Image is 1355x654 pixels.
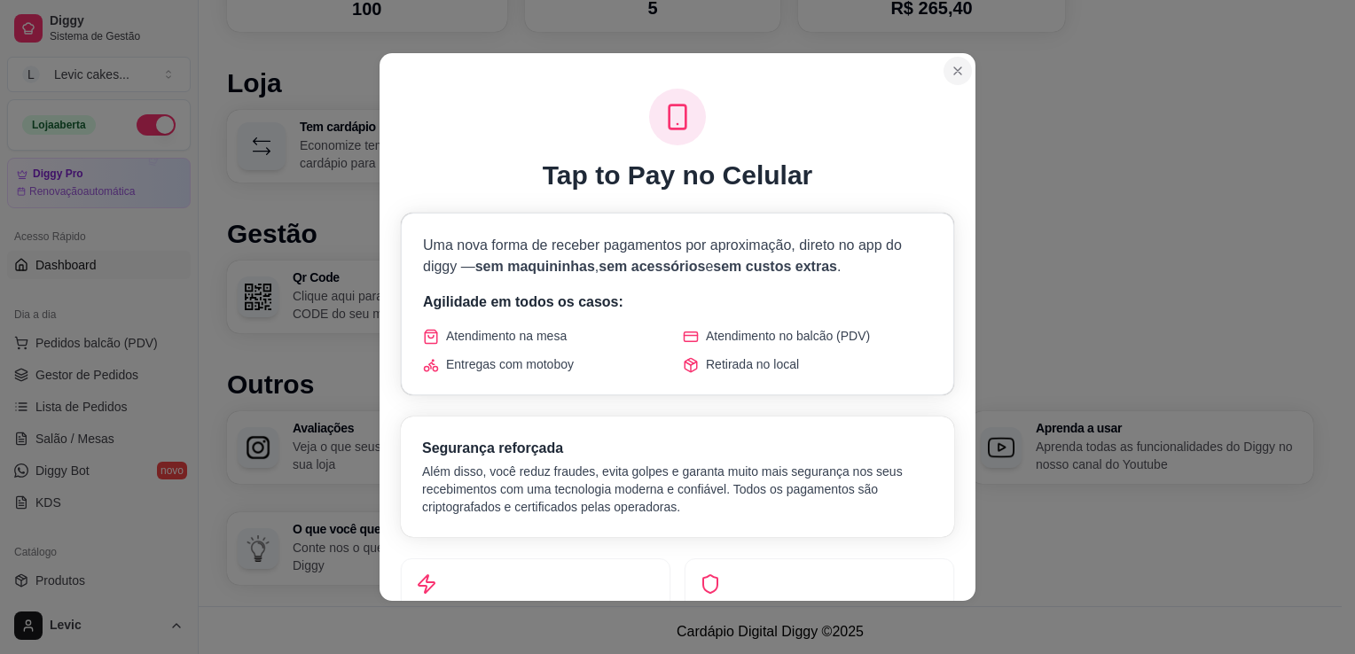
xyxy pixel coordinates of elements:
[713,259,837,274] span: sem custos extras
[599,259,705,274] span: sem acessórios
[706,327,870,345] span: Atendimento no balcão (PDV)
[446,327,567,345] span: Atendimento na mesa
[423,235,932,277] p: Uma nova forma de receber pagamentos por aproximação, direto no app do diggy — , e .
[944,57,972,85] button: Close
[423,292,932,313] p: Agilidade em todos os casos:
[422,438,933,459] h3: Segurança reforçada
[543,160,813,191] h1: Tap to Pay no Celular
[446,355,574,373] span: Entregas com motoboy
[422,463,933,516] p: Além disso, você reduz fraudes, evita golpes e garanta muito mais segurança nos seus recebimentos...
[706,355,799,373] span: Retirada no local
[475,259,595,274] span: sem maquininhas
